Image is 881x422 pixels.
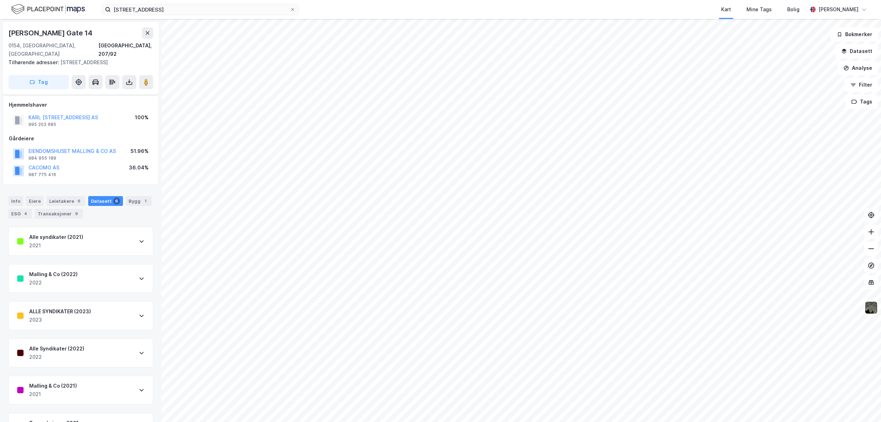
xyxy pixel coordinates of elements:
[26,196,44,206] div: Eiere
[28,122,56,127] div: 995 203 685
[831,27,878,41] button: Bokmerker
[29,307,91,316] div: ALLE SYNDIKATER (2023)
[9,101,153,109] div: Hjemmelshaver
[22,210,29,217] div: 4
[835,44,878,58] button: Datasett
[864,301,878,314] img: 9k=
[29,344,84,353] div: Alle Syndikater (2022)
[8,27,94,39] div: [PERSON_NAME] Gate 14
[8,59,60,65] span: Tilhørende adresser:
[837,61,878,75] button: Analyse
[11,3,85,15] img: logo.f888ab2527a4732fd821a326f86c7f29.svg
[8,58,148,67] div: [STREET_ADDRESS]
[29,316,91,324] div: 2023
[8,75,69,89] button: Tag
[135,113,149,122] div: 100%
[721,5,731,14] div: Kart
[29,382,77,390] div: Malling & Co (2021)
[76,197,83,205] div: 6
[29,241,83,250] div: 2021
[8,209,32,219] div: ESG
[29,279,78,287] div: 2022
[129,163,149,172] div: 36.04%
[73,210,80,217] div: 9
[8,41,98,58] div: 0154, [GEOGRAPHIC_DATA], [GEOGRAPHIC_DATA]
[846,95,878,109] button: Tags
[787,5,800,14] div: Bolig
[29,353,84,361] div: 2022
[746,5,772,14] div: Mine Tags
[111,4,290,15] input: Søk på adresse, matrikkel, gårdeiere, leietakere eller personer
[846,388,881,422] iframe: Chat Widget
[98,41,153,58] div: [GEOGRAPHIC_DATA], 207/92
[844,78,878,92] button: Filter
[131,147,149,155] div: 51.96%
[29,390,77,398] div: 2021
[9,134,153,143] div: Gårdeiere
[29,233,83,241] div: Alle syndikater (2021)
[35,209,83,219] div: Transaksjoner
[28,155,56,161] div: 984 955 189
[28,172,56,177] div: 987 775 416
[29,270,78,279] div: Malling & Co (2022)
[46,196,85,206] div: Leietakere
[126,196,152,206] div: Bygg
[8,196,23,206] div: Info
[142,197,149,205] div: 1
[113,197,120,205] div: 6
[88,196,123,206] div: Datasett
[818,5,859,14] div: [PERSON_NAME]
